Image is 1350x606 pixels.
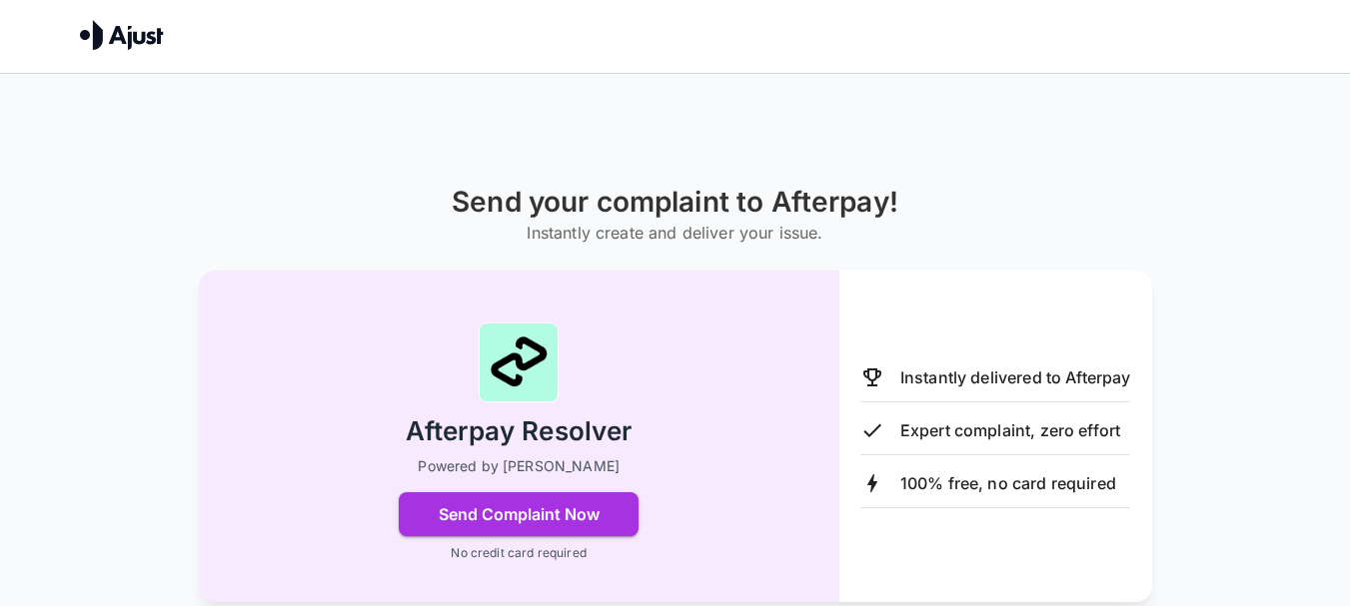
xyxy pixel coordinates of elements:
[900,365,1131,389] p: Instantly delivered to Afterpay
[479,322,559,402] img: Afterpay
[80,20,164,50] img: Ajust
[900,471,1116,495] p: 100% free, no card required
[399,492,639,536] button: Send Complaint Now
[451,544,586,562] p: No credit card required
[406,414,633,449] h2: Afterpay Resolver
[418,456,620,476] p: Powered by [PERSON_NAME]
[452,219,898,247] h6: Instantly create and deliver your issue.
[452,186,898,219] h1: Send your complaint to Afterpay!
[900,418,1120,442] p: Expert complaint, zero effort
